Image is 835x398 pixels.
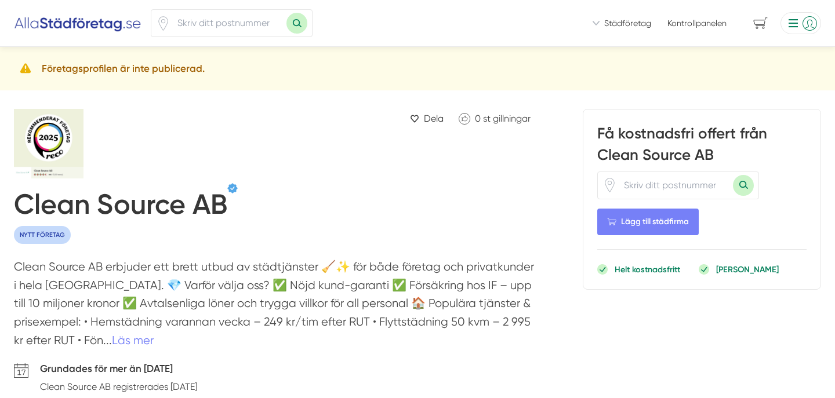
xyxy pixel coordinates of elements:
input: Skriv ditt postnummer [617,172,733,199]
span: st gillningar [483,113,531,124]
p: Clean Source AB erbjuder ett brett utbud av städtjänster 🧹✨ för både företag och privatkunder i h... [14,258,536,355]
p: Clean Source AB registrerades [DATE] [40,379,197,394]
h1: Clean Source AB [14,188,227,226]
span: Klicka för att använda din position. [602,178,617,192]
svg: Pin / Karta [156,16,170,31]
: Lägg till städfirma [597,209,699,235]
img: Clean Source AB logotyp [14,109,141,178]
h3: Få kostnadsfri offert från Clean Source AB [597,123,807,171]
span: NYTT FÖRETAG [14,226,71,244]
input: Skriv ditt postnummer [170,10,286,36]
button: Sök med postnummer [733,175,754,196]
a: Läs mer [112,334,154,347]
svg: Pin / Karta [602,178,617,192]
span: Städföretag [604,17,651,29]
a: Klicka för att gilla Clean Source AB [453,109,536,128]
h5: Grundades för mer än [DATE] [40,361,197,379]
p: [PERSON_NAME] [716,264,779,275]
button: Sök med postnummer [286,13,307,34]
span: Verifierat av Ilja Trofimovs [227,183,238,193]
h5: Företagsprofilen är inte publicerad. [42,61,205,76]
span: 0 [475,113,481,124]
img: Alla Städföretag [14,14,141,32]
a: Kontrollpanelen [667,17,727,29]
span: navigation-cart [745,13,776,34]
span: Klicka för att använda din position. [156,16,170,31]
span: Clean Source AB är ett nytt Städföretag på Alla Städföretag [14,226,71,244]
span: Dela [424,111,444,126]
p: Helt kostnadsfritt [615,264,680,275]
a: Dela [405,109,448,128]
